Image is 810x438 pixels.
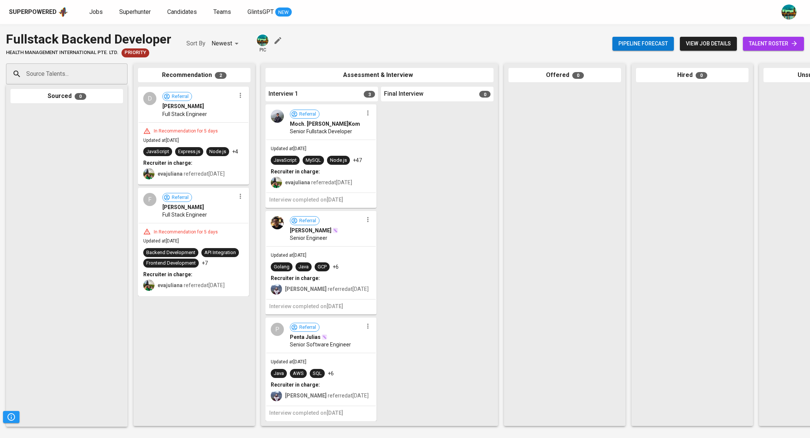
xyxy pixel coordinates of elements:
[186,39,205,48] p: Sort By
[167,8,197,15] span: Candidates
[3,411,19,423] button: Pipeline Triggers
[265,104,376,208] div: ReferralMoch. [PERSON_NAME]KomSenior Fullstack DeveloperUpdated at[DATE]JavaScriptMySQLNode.js+47...
[696,72,707,79] span: 0
[89,8,103,15] span: Jobs
[330,157,347,164] div: Node.js
[271,169,320,175] b: Recruiter in charge:
[138,87,249,185] div: DReferral[PERSON_NAME]Full Stack EngineerIn Recommendation for 5 daysUpdated at[DATE]JavaScriptEx...
[680,37,737,51] button: view job details
[143,160,192,166] b: Recruiter in charge:
[247,8,292,17] a: GlintsGPT NEW
[274,263,289,271] div: Golang
[618,39,668,48] span: Pipeline forecast
[211,37,241,51] div: Newest
[143,193,156,206] div: F
[318,263,327,271] div: GCP
[9,8,57,17] div: Superpowered
[9,6,68,18] a: Superpoweredapp logo
[364,91,375,98] span: 3
[143,280,154,291] img: eva@glints.com
[121,48,149,57] div: New Job received from Demand Team
[151,229,221,235] div: In Recommendation for 5 days
[143,92,156,105] div: D
[89,8,104,17] a: Jobs
[157,171,183,177] b: evajuliana
[146,148,169,155] div: JavaScript
[290,227,331,234] span: [PERSON_NAME]
[290,333,321,341] span: Penta Julias
[162,102,204,110] span: [PERSON_NAME]
[271,359,306,364] span: Updated at [DATE]
[10,89,123,104] div: Sourced
[328,370,334,377] p: +6
[572,72,584,79] span: 0
[749,39,798,48] span: talent roster
[146,260,196,267] div: Frontend Development
[265,68,493,83] div: Assessment & Interview
[232,148,238,155] p: +4
[271,177,282,188] img: eva@glints.com
[285,286,327,292] b: [PERSON_NAME]
[162,110,207,118] span: Full Stack Engineer
[271,110,284,123] img: gm_kykqg6l7id2eggfslna35w9qs7aob.jpeg
[75,93,86,100] span: 0
[271,283,282,295] img: christine.raharja@glints.com
[612,37,674,51] button: Pipeline forecast
[290,120,360,128] span: Moch. [PERSON_NAME]Kom
[157,282,183,288] b: evajuliana
[268,90,298,98] span: Interview 1
[143,238,179,244] span: Updated at [DATE]
[157,171,225,177] span: referred at [DATE]
[298,263,309,271] div: Java
[743,37,804,51] a: talent roster
[138,188,249,296] div: FReferral[PERSON_NAME]Full Stack EngineerIn Recommendation for 5 daysUpdated at[DATE]Backend Deve...
[686,39,731,48] span: view job details
[636,68,748,83] div: Hired
[143,168,154,179] img: eva@glints.com
[296,111,319,118] span: Referral
[215,72,226,79] span: 2
[285,393,327,399] b: [PERSON_NAME]
[333,263,339,271] p: +6
[256,34,269,53] div: pic
[274,157,297,164] div: JavaScript
[353,157,362,164] p: +47
[285,179,352,185] span: referred at [DATE]
[271,146,306,151] span: Updated at [DATE]
[285,179,310,185] b: evajuliana
[6,30,171,48] div: Fullstack Backend Developer
[285,393,369,399] span: referred at [DATE]
[271,390,282,401] img: christine.raharja@glints.com
[209,148,226,155] div: Node.js
[271,382,320,388] b: Recruiter in charge:
[119,8,152,17] a: Superhunter
[332,227,338,233] img: magic_wand.svg
[479,91,490,98] span: 0
[327,197,343,203] span: [DATE]
[169,93,192,100] span: Referral
[275,9,292,16] span: NEW
[296,217,319,224] span: Referral
[119,8,151,15] span: Superhunter
[6,49,118,56] span: HEALTH MANAGEMENT INTERNATIONAL PTE. LTD.
[271,253,306,258] span: Updated at [DATE]
[204,249,236,256] div: API Integration
[327,303,343,309] span: [DATE]
[269,196,373,204] h6: Interview completed on
[290,234,327,242] span: Senior Engineer
[178,148,200,155] div: Express.js
[274,370,284,377] div: Java
[384,90,423,98] span: Final Interview
[121,49,149,56] span: Priority
[265,318,376,421] div: PReferralPenta JuliasSenior Software EngineerUpdated at[DATE]JavaAWSSQL+6Recruiter in charge:[PER...
[143,271,192,277] b: Recruiter in charge:
[265,211,376,315] div: Referral[PERSON_NAME]Senior EngineerUpdated at[DATE]GolangJavaGCP+6Recruiter in charge:[PERSON_NA...
[296,324,319,331] span: Referral
[211,39,232,48] p: Newest
[271,323,284,336] div: P
[213,8,232,17] a: Teams
[271,216,284,229] img: e714245578977dec75f2ba18165e65a7.jpeg
[146,249,195,256] div: Backend Development
[290,341,351,348] span: Senior Software Engineer
[271,275,320,281] b: Recruiter in charge:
